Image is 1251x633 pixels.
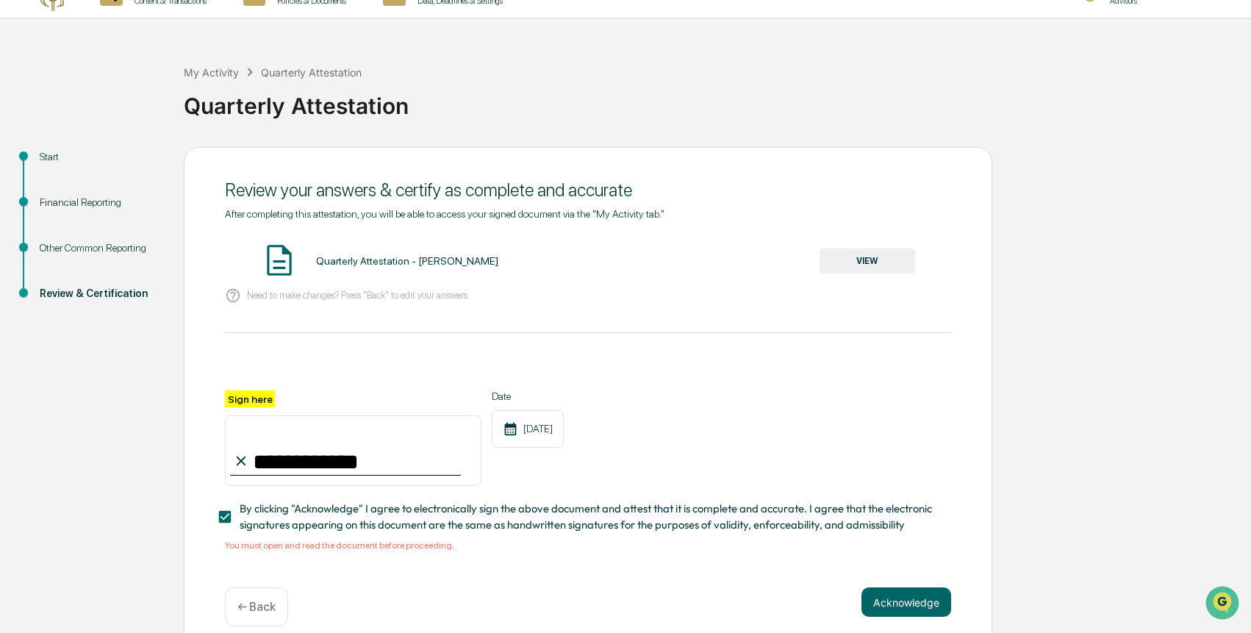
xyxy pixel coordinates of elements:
div: Quarterly Attestation [184,81,1244,119]
div: Quarterly Attestation [261,66,362,79]
div: Financial Reporting [40,195,160,210]
span: Preclearance [29,185,95,200]
div: Start new chat [50,112,241,127]
img: Document Icon [261,242,298,279]
div: Review & Certification [40,286,160,301]
a: 🔎Data Lookup [9,207,98,234]
span: Pylon [146,249,178,260]
iframe: Open customer support [1204,584,1244,624]
label: Date [492,390,564,402]
button: Start new chat [250,117,268,135]
div: Quarterly Attestation - [PERSON_NAME] [316,255,498,267]
span: Data Lookup [29,213,93,228]
p: How can we help? [15,31,268,54]
a: 🗄️Attestations [101,179,188,206]
div: [DATE] [492,410,564,448]
a: Powered byPylon [104,248,178,260]
span: After completing this attestation, you will be able to access your signed document via the "My Ac... [225,208,664,220]
div: Review your answers & certify as complete and accurate [225,179,951,201]
span: By clicking "Acknowledge" I agree to electronically sign the above document and attest that it is... [240,501,939,534]
label: Sign here [225,390,275,407]
div: You must open and read the document before proceeding. [225,540,951,551]
p: Need to make changes? Press "Back" to edit your answers [247,290,467,301]
button: Acknowledge [861,587,951,617]
a: 🖐️Preclearance [9,179,101,206]
div: 🖐️ [15,187,26,199]
img: 1746055101610-c473b297-6a78-478c-a979-82029cc54cd1 [15,112,41,139]
p: ← Back [237,600,276,614]
div: Start [40,149,160,165]
div: My Activity [184,66,239,79]
div: 🗄️ [107,187,118,199]
button: VIEW [820,248,915,273]
div: We're available if you need us! [50,127,186,139]
div: Other Common Reporting [40,240,160,256]
span: Attestations [121,185,182,200]
div: 🔎 [15,215,26,226]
